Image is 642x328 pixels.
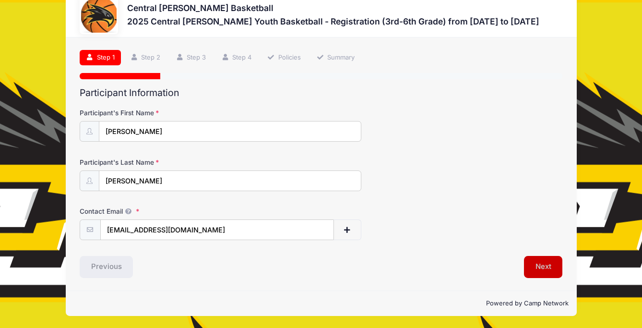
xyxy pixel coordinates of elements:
a: Step 3 [169,50,212,66]
label: Participant's First Name [80,108,241,118]
h2: Participant Information [80,87,563,98]
input: email@email.com [100,219,334,240]
label: Participant's Last Name [80,158,241,167]
label: Contact Email [80,207,241,216]
a: Step 4 [215,50,258,66]
a: Step 1 [80,50,121,66]
a: Policies [261,50,307,66]
h3: 2025 Central [PERSON_NAME] Youth Basketball - Registration (3rd-6th Grade) from [DATE] to [DATE] [127,16,539,26]
h3: Central [PERSON_NAME] Basketball [127,3,539,13]
p: Powered by Camp Network [73,299,569,308]
input: Participant's Last Name [99,170,361,191]
input: Participant's First Name [99,121,361,142]
a: Summary [310,50,361,66]
button: Next [524,256,563,278]
a: Step 2 [124,50,166,66]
